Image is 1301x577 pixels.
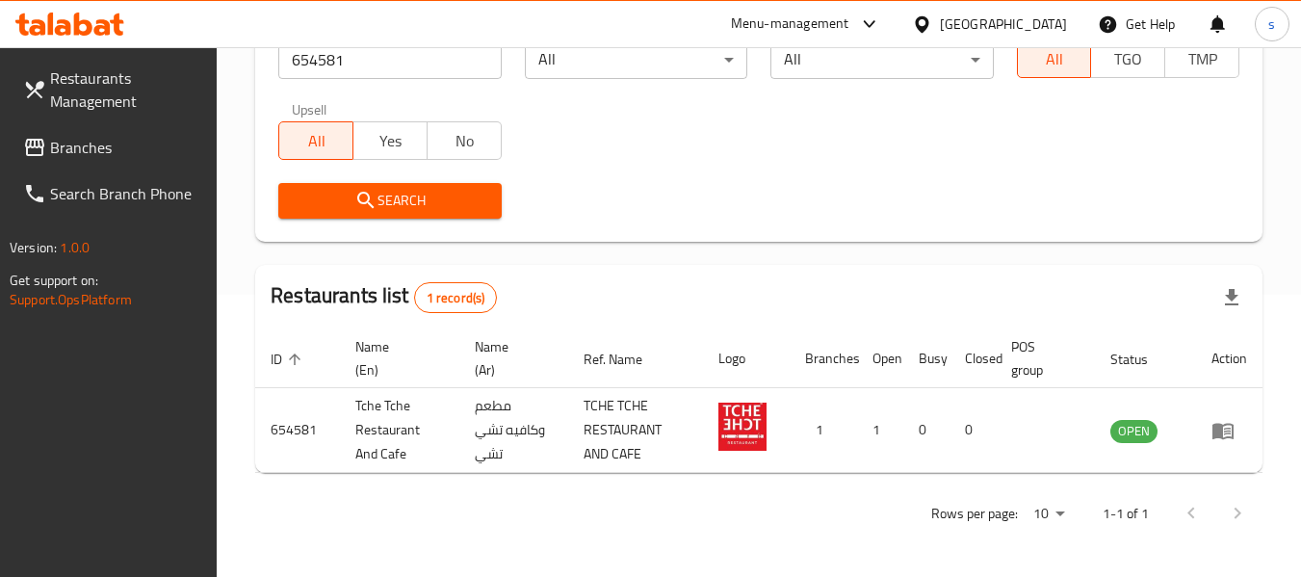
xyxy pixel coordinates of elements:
[278,121,353,160] button: All
[1099,45,1158,73] span: TGO
[278,40,501,79] input: Search for restaurant name or ID..
[10,287,132,312] a: Support.OpsPlatform
[1090,39,1165,78] button: TGO
[1268,13,1275,35] span: s
[459,388,568,473] td: مطعم وكافيه تشي تشي
[50,182,202,205] span: Search Branch Phone
[731,13,849,36] div: Menu-management
[255,388,340,473] td: 654581
[857,329,903,388] th: Open
[1017,39,1092,78] button: All
[1026,45,1084,73] span: All
[940,13,1067,35] div: [GEOGRAPHIC_DATA]
[950,329,996,388] th: Closed
[427,121,502,160] button: No
[790,388,857,473] td: 1
[271,281,497,313] h2: Restaurants list
[1026,500,1072,529] div: Rows per page:
[10,235,57,260] span: Version:
[50,66,202,113] span: Restaurants Management
[475,335,545,381] span: Name (Ar)
[8,170,218,217] a: Search Branch Phone
[415,289,497,307] span: 1 record(s)
[8,124,218,170] a: Branches
[292,102,327,116] label: Upsell
[435,127,494,155] span: No
[584,348,667,371] span: Ref. Name
[355,335,436,381] span: Name (En)
[525,40,747,79] div: All
[1173,45,1232,73] span: TMP
[950,388,996,473] td: 0
[1110,420,1158,443] div: OPEN
[10,268,98,293] span: Get support on:
[1209,275,1255,321] div: Export file
[352,121,428,160] button: Yes
[1103,502,1149,526] p: 1-1 of 1
[718,403,767,451] img: Tche Tche Restaurant And Cafe
[1110,348,1173,371] span: Status
[1211,419,1247,442] div: Menu
[790,329,857,388] th: Branches
[903,329,950,388] th: Busy
[1196,329,1262,388] th: Action
[340,388,459,473] td: Tche Tche Restaurant And Cafe
[294,189,485,213] span: Search
[8,55,218,124] a: Restaurants Management
[703,329,790,388] th: Logo
[287,127,346,155] span: All
[278,183,501,219] button: Search
[568,388,703,473] td: TCHE TCHE RESTAURANT AND CAFE
[931,502,1018,526] p: Rows per page:
[1110,420,1158,442] span: OPEN
[770,40,993,79] div: All
[60,235,90,260] span: 1.0.0
[50,136,202,159] span: Branches
[255,329,1262,473] table: enhanced table
[1011,335,1072,381] span: POS group
[361,127,420,155] span: Yes
[903,388,950,473] td: 0
[857,388,903,473] td: 1
[1164,39,1239,78] button: TMP
[271,348,307,371] span: ID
